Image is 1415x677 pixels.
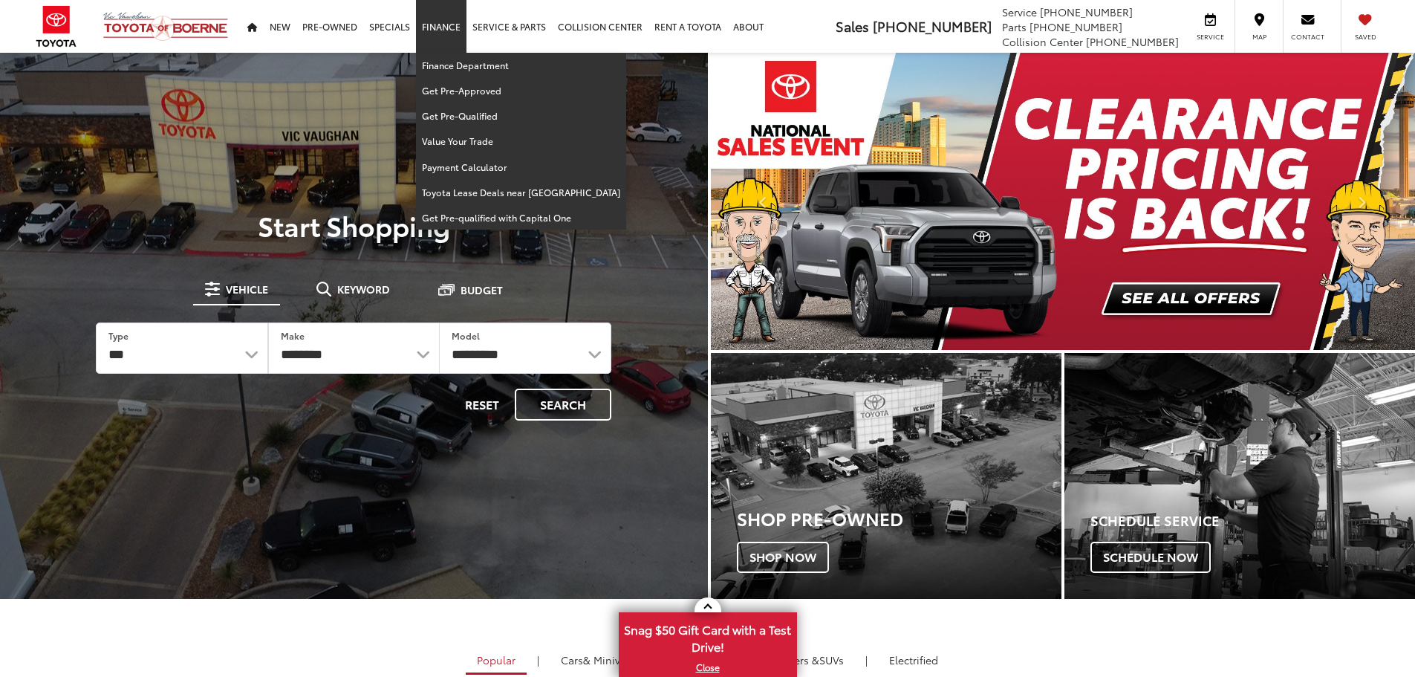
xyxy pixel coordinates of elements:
li: | [862,652,871,667]
span: Service [1002,4,1037,19]
label: Make [281,329,305,342]
span: Sales [836,16,869,36]
h4: Schedule Service [1090,514,1415,528]
span: [PHONE_NUMBER] [873,16,992,36]
span: Saved [1349,32,1382,42]
span: & Minivan [583,652,633,667]
a: Value Your Trade [416,129,626,154]
button: Click to view previous picture. [711,82,816,320]
label: Model [452,329,480,342]
span: Schedule Now [1090,542,1211,573]
span: Shop Now [737,542,829,573]
a: Finance Department [416,53,626,78]
span: [PHONE_NUMBER] [1029,19,1122,34]
a: Get Pre-qualified with Capital One [416,205,626,230]
a: SUVs [743,647,855,673]
span: Map [1243,32,1275,42]
a: Payment Calculator [416,155,626,180]
li: | [533,652,543,667]
a: Toyota Lease Deals near [GEOGRAPHIC_DATA] [416,180,626,205]
h3: Shop Pre-Owned [737,508,1061,528]
a: Schedule Service Schedule Now [1064,353,1415,599]
a: Shop Pre-Owned Shop Now [711,353,1061,599]
a: Get Pre-Qualified [416,103,626,129]
a: Get Pre-Approved [416,78,626,103]
span: Collision Center [1002,34,1083,49]
button: Reset [452,389,512,421]
span: Parts [1002,19,1027,34]
p: Start Shopping [62,210,645,240]
span: Keyword [337,284,390,294]
a: Electrified [878,647,949,673]
button: Click to view next picture. [1310,82,1415,320]
span: Vehicle [226,284,268,294]
a: Popular [466,647,527,675]
span: Contact [1291,32,1324,42]
img: Vic Vaughan Toyota of Boerne [103,11,229,42]
span: Service [1194,32,1227,42]
span: Budget [461,285,503,295]
span: Snag $50 Gift Card with a Test Drive! [620,614,796,659]
span: [PHONE_NUMBER] [1040,4,1133,19]
button: Search [515,389,611,421]
div: Toyota [1064,353,1415,599]
div: Toyota [711,353,1061,599]
label: Type [108,329,129,342]
a: Cars [550,647,644,673]
span: [PHONE_NUMBER] [1086,34,1179,49]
